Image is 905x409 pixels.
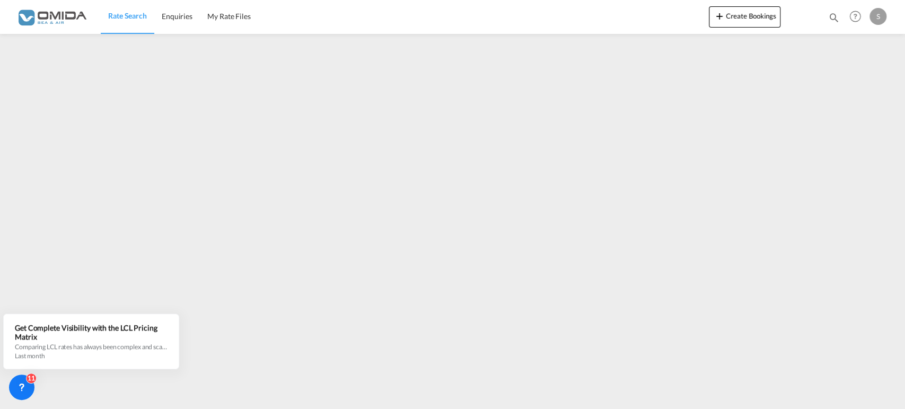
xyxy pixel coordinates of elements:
div: S [869,8,886,25]
span: Help [846,7,864,25]
md-icon: icon-plus 400-fg [713,10,726,22]
span: Rate Search [108,11,147,20]
div: Help [846,7,869,26]
md-icon: icon-magnify [828,12,840,23]
button: icon-plus 400-fgCreate Bookings [709,6,780,28]
img: 459c566038e111ed959c4fc4f0a4b274.png [16,5,87,29]
span: My Rate Files [207,12,251,21]
div: icon-magnify [828,12,840,28]
span: Enquiries [162,12,192,21]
